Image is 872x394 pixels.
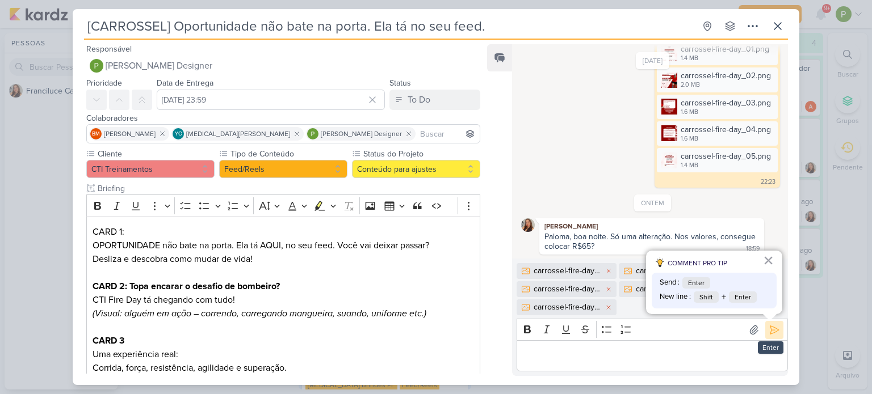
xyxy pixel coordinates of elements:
div: 2.0 MB [681,81,771,90]
p: CTI Fire Day tá chegando com tudo! [93,279,474,307]
img: mBQumWmpLsBtJ34AAZZP0J7GzP9LHtUpu56jNfjH.png [661,125,677,141]
input: Kard Sem Título [84,16,695,36]
img: Franciluce Carvalho [521,218,535,232]
div: Editor toolbar [517,319,788,341]
p: Uma experiência real: Corrida, força, resistência, agilidade e superação. [93,348,474,375]
input: Buscar [418,127,477,141]
label: Data de Entrega [157,78,213,88]
span: Enter [682,277,710,289]
div: carrossel-fire-day_05.png [534,301,602,313]
div: 1.6 MB [681,108,771,117]
div: dicas para comentário [646,251,782,314]
p: OPORTUNIDADE não bate na porta. Ela tá AQUI, no seu feed. Você vai deixar passar? [93,239,474,252]
div: 22:23 [761,177,775,187]
label: Tipo de Conteúdo [229,148,347,160]
strong: CARD 2: Topa encarar o desafio de bombeiro? [93,281,280,292]
span: New line : [660,291,691,303]
div: carrossel-fire-day_04.png [636,283,704,295]
div: carrossel-fire-day_01.png [534,265,602,277]
div: Editor editing area: main [517,340,788,371]
div: carrossel-fire-day_02.png [657,67,778,92]
span: Enter [729,291,757,303]
strong: CARD 3 [93,335,124,346]
div: [PERSON_NAME] [542,221,762,232]
div: Beth Monteiro [90,128,102,139]
div: 1.4 MB [681,161,771,170]
div: Editor toolbar [86,194,480,217]
label: Status do Projeto [362,148,480,160]
button: Conteúdo para ajustes [352,160,480,178]
div: carrossel-fire-day_05.png [657,148,778,172]
p: BM [92,132,100,137]
img: iQQRWs9I6W1tYscSQttYI1mhK8Gctwr4VweyPtsk.png [661,99,677,115]
div: 1.6 MB [681,134,771,143]
span: COMMENT PRO TIP [668,258,727,268]
label: Status [389,78,411,88]
div: carrossel-fire-day_01.png [657,41,778,65]
div: carrossel-fire-day_02.png [636,265,704,277]
label: Responsável [86,44,132,54]
span: [PERSON_NAME] Designer [106,59,212,73]
div: carrossel-fire-day_03.png [534,283,602,295]
div: To Do [408,93,430,107]
button: Fechar [763,251,774,269]
button: Feed/Reels [219,160,347,178]
span: Send : [660,277,680,289]
div: 1.4 MB [681,54,769,63]
span: + [722,290,726,304]
label: Prioridade [86,78,122,88]
span: Shift [694,291,719,303]
p: Desliza e descobra como mudar de vida! [93,252,474,266]
input: Texto sem título [95,183,480,194]
button: [PERSON_NAME] Designer [86,56,480,76]
img: 0g2HXPy7E9GOShGxjhrMQTf4WKVi1NFLNAGLR39V.png [661,72,677,88]
div: Enter [758,341,783,354]
span: [PERSON_NAME] [104,129,156,139]
div: Paloma, boa noite. Só uma alteração. Nos valores, consegue colocar R$65? [544,232,758,251]
img: PuyJjDFWZyOlmczDGrwH0KCB1f5PiOfy6Fh561Eo.png [661,152,677,168]
p: CARD 1: [93,225,474,239]
button: CTI Treinamentos [86,160,215,178]
span: [PERSON_NAME] Designer [321,129,402,139]
span: [MEDICAL_DATA][PERSON_NAME] [186,129,290,139]
p: YO [175,132,182,137]
div: 18:59 [746,244,760,253]
img: Paloma Paixão Designer [307,128,318,139]
div: carrossel-fire-day_05.png [681,150,771,162]
button: To Do [389,90,480,110]
div: carrossel-fire-day_03.png [657,95,778,119]
i: (Visual: alguém em ação – correndo, carregando mangueira, suando, uniforme etc.) [93,308,426,319]
div: carrossel-fire-day_02.png [681,70,771,82]
div: Colaboradores [86,112,480,124]
div: carrossel-fire-day_04.png [657,121,778,146]
input: Select a date [157,90,385,110]
div: carrossel-fire-day_04.png [681,124,771,135]
img: AfXv5h8fIWVrGB3gV1n6wgkvsS2jfwzlUddvgZhf.png [661,45,677,61]
div: carrossel-fire-day_01.png [681,43,769,55]
label: Cliente [97,148,215,160]
div: carrossel-fire-day_03.png [681,97,771,109]
img: Paloma Paixão Designer [90,59,103,73]
div: Yasmin Oliveira [173,128,184,139]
